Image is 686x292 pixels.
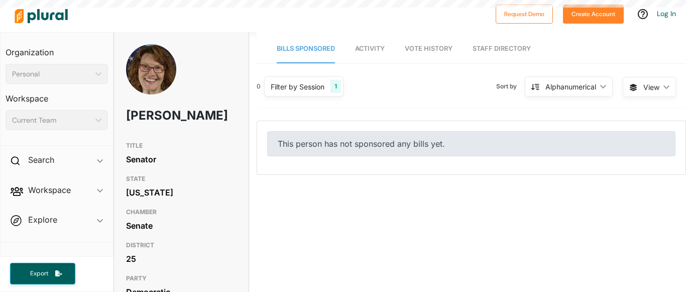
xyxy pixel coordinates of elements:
[126,272,237,284] h3: PARTY
[126,218,237,233] div: Senate
[643,82,659,92] span: View
[496,5,553,24] button: Request Demo
[496,8,553,19] a: Request Demo
[545,81,596,92] div: Alphanumerical
[271,81,324,92] div: Filter by Session
[6,38,108,60] h3: Organization
[28,154,54,165] h2: Search
[12,69,91,79] div: Personal
[330,80,341,93] div: 1
[563,5,624,24] button: Create Account
[126,44,176,118] img: Headshot of Mary Ware
[23,269,55,278] span: Export
[277,35,335,63] a: Bills Sponsored
[10,263,75,284] button: Export
[267,131,675,156] div: This person has not sponsored any bills yet.
[126,101,192,131] h1: [PERSON_NAME]
[126,251,237,266] div: 25
[126,152,237,167] div: Senator
[355,35,385,63] a: Activity
[6,84,108,106] h3: Workspace
[126,173,237,185] h3: STATE
[126,206,237,218] h3: CHAMBER
[126,239,237,251] h3: DISTRICT
[496,82,525,91] span: Sort by
[12,115,91,126] div: Current Team
[277,45,335,52] span: Bills Sponsored
[355,45,385,52] span: Activity
[563,8,624,19] a: Create Account
[257,82,261,91] div: 0
[473,35,531,63] a: Staff Directory
[405,45,452,52] span: Vote History
[126,185,237,200] div: [US_STATE]
[405,35,452,63] a: Vote History
[657,9,676,18] a: Log In
[126,140,237,152] h3: TITLE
